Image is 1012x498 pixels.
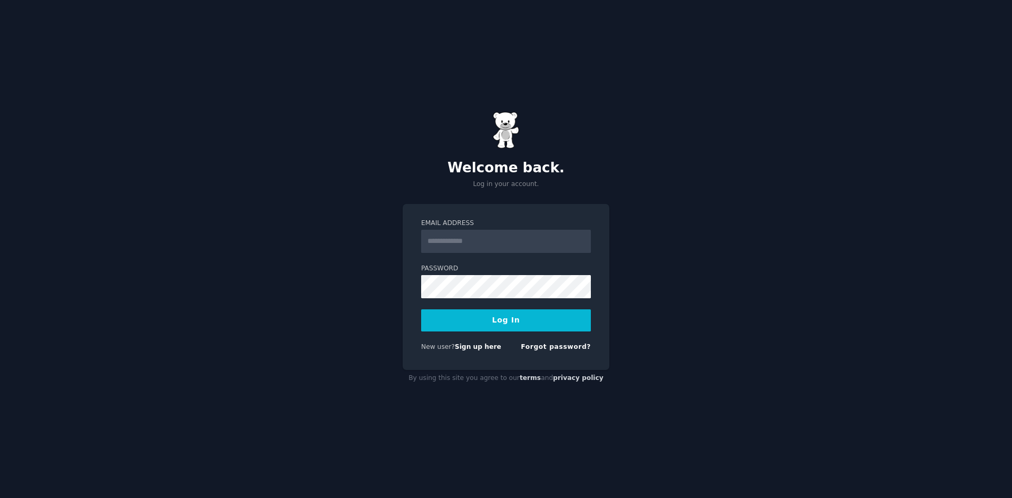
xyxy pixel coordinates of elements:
a: terms [520,374,541,382]
label: Email Address [421,219,591,228]
a: Forgot password? [521,343,591,350]
p: Log in your account. [403,180,609,189]
img: Gummy Bear [493,112,519,149]
span: New user? [421,343,455,350]
h2: Welcome back. [403,160,609,177]
label: Password [421,264,591,274]
a: Sign up here [455,343,501,350]
button: Log In [421,309,591,331]
div: By using this site you agree to our and [403,370,609,387]
a: privacy policy [553,374,604,382]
